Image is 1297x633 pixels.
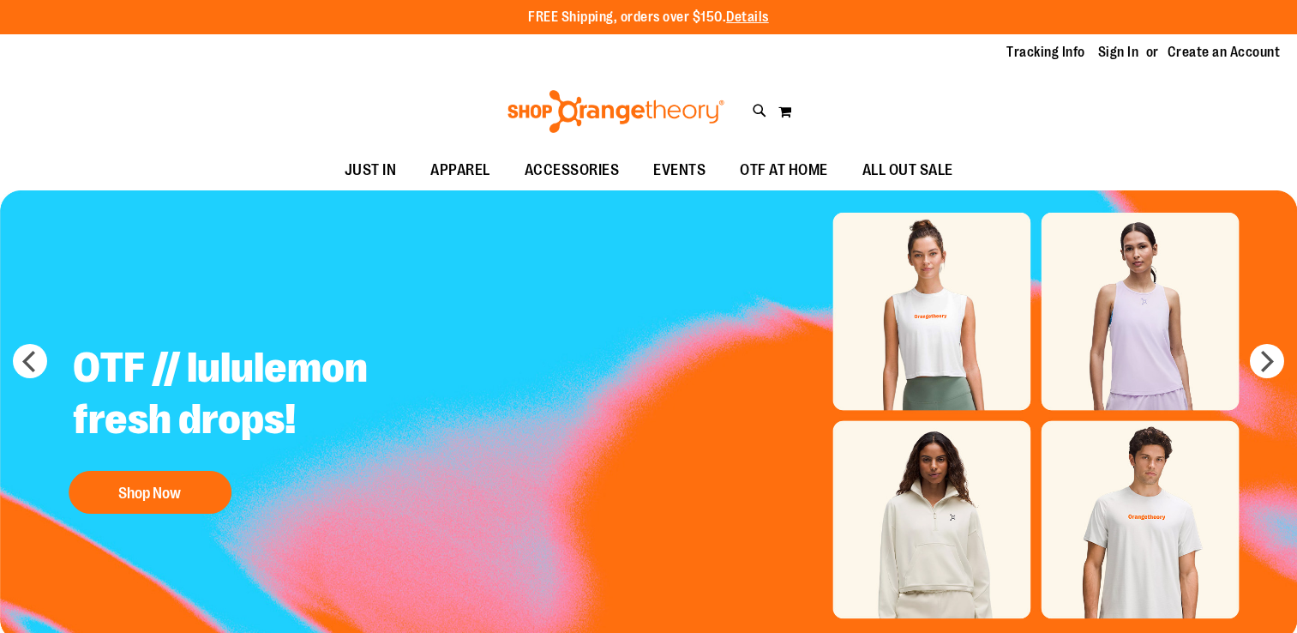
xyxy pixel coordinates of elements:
a: Details [726,9,769,25]
span: OTF AT HOME [740,151,828,190]
span: ACCESSORIES [525,151,620,190]
span: JUST IN [345,151,397,190]
h2: OTF // lululemon fresh drops! [60,329,486,462]
button: prev [13,344,47,378]
a: Sign In [1098,43,1139,62]
button: Shop Now [69,471,231,514]
button: next [1250,344,1284,378]
span: APPAREL [430,151,490,190]
a: Tracking Info [1006,43,1085,62]
span: ALL OUT SALE [862,151,953,190]
img: Shop Orangetheory [505,90,727,133]
a: Create an Account [1168,43,1281,62]
span: EVENTS [653,151,706,190]
p: FREE Shipping, orders over $150. [528,8,769,27]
